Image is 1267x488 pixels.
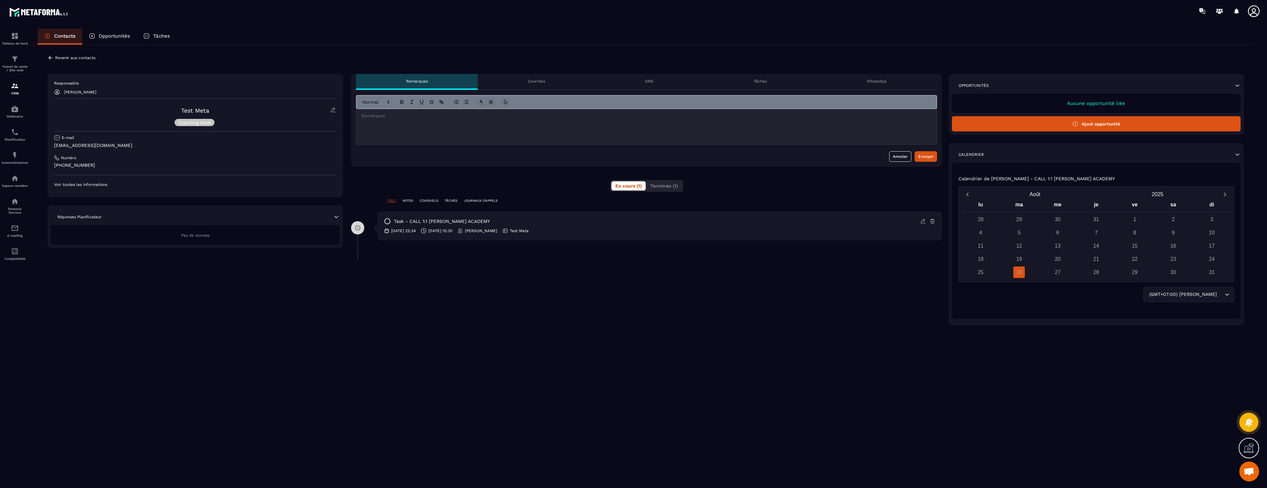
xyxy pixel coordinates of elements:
div: 30 [1167,266,1179,278]
div: 7 [1090,227,1102,238]
button: En cours (1) [611,181,646,191]
a: Opportunités [82,29,137,45]
p: CRM [2,91,28,95]
p: Tâches [153,33,170,39]
p: [DATE] 22:34 [391,228,416,233]
p: JOURNAUX D'APPELS [464,198,498,203]
p: Test Meta [510,228,529,233]
div: 9 [1167,227,1179,238]
div: 23 [1167,253,1179,265]
a: Tâches [137,29,177,45]
div: 8 [1129,227,1141,238]
div: 5 [1013,227,1025,238]
p: WhatsApp [867,79,887,84]
p: Remarques [406,79,428,84]
div: me [1038,200,1077,212]
p: Webinaire [2,115,28,118]
button: Annuler [889,151,911,162]
p: [PERSON_NAME] [465,228,497,233]
div: ve [1116,200,1154,212]
div: 16 [1167,240,1179,252]
div: 17 [1206,240,1218,252]
p: Opportunités [958,83,989,88]
p: Opportunités [99,33,130,39]
img: formation [11,32,19,40]
p: Coaching book [178,120,211,125]
p: Espace membre [2,184,28,188]
p: Numéro [61,155,76,160]
p: Calendrier de [PERSON_NAME] - CALL 1:1 [PERSON_NAME] ACADEMY [958,176,1115,181]
img: logo [9,6,69,18]
img: automations [11,151,19,159]
div: 28 [975,214,987,225]
p: Responsable [54,81,336,86]
div: 12 [1013,240,1025,252]
p: Calendrier [958,152,984,157]
div: 26 [1013,266,1025,278]
a: emailemailE-mailing [2,219,28,242]
a: formationformationTableau de bord [2,27,28,50]
a: accountantaccountantComptabilité [2,242,28,265]
div: 27 [1052,266,1063,278]
div: 21 [1090,253,1102,265]
button: Ajout opportunité [952,116,1241,131]
div: 2 [1167,214,1179,225]
img: formation [11,82,19,90]
div: 20 [1052,253,1063,265]
div: 14 [1090,240,1102,252]
div: lu [961,200,1000,212]
div: 28 [1090,266,1102,278]
a: Contacts [38,29,82,45]
button: Open months overlay [974,189,1096,200]
img: social-network [11,197,19,205]
p: [DATE] 15:30 [428,228,452,233]
div: 24 [1206,253,1218,265]
p: [PERSON_NAME] [64,90,96,94]
span: Terminés (1) [650,183,678,189]
div: ma [1000,200,1039,212]
p: Revenir aux contacts [55,55,95,60]
div: 11 [975,240,987,252]
div: Calendar days [961,214,1231,278]
a: automationsautomationsEspace membre [2,169,28,192]
p: Voir toutes les informations [54,182,336,187]
div: 30 [1052,214,1063,225]
p: Contacts [54,33,76,39]
div: Calendar wrapper [961,200,1231,278]
div: 29 [1129,266,1141,278]
input: Search for option [1218,291,1223,298]
div: 22 [1129,253,1141,265]
div: je [1077,200,1116,212]
button: Previous month [961,190,974,199]
p: E-mailing [2,234,28,237]
p: Comptabilité [2,257,28,261]
div: 10 [1206,227,1218,238]
div: 13 [1052,240,1063,252]
p: Réponses Planificateur [57,214,102,220]
a: Open chat [1239,462,1259,481]
span: En cours (1) [615,183,642,189]
button: Open years overlay [1096,189,1219,200]
p: [PHONE_NUMBER] [54,162,336,168]
div: 19 [1013,253,1025,265]
p: NOTES [403,198,413,203]
button: Envoyer [915,151,937,162]
img: automations [11,174,19,182]
p: Tableau de bord [2,42,28,45]
img: accountant [11,247,19,255]
a: social-networksocial-networkRéseaux Sociaux [2,192,28,219]
p: task - CALL 1:1 [PERSON_NAME] ACADEMY [394,218,490,225]
p: SMS [645,79,654,84]
p: Courriels [528,79,545,84]
div: 6 [1052,227,1063,238]
a: formationformationCRM [2,77,28,100]
div: 1 [1129,214,1141,225]
div: sa [1154,200,1193,212]
a: schedulerschedulerPlanificateur [2,123,28,146]
div: 31 [1090,214,1102,225]
span: (GMT+07:00) [PERSON_NAME] [1148,291,1218,298]
p: Aucune opportunité liée [958,100,1234,106]
span: Pas de donnée [181,233,210,238]
p: TÂCHES [445,198,457,203]
a: formationformationTunnel de vente / Site web [2,50,28,77]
